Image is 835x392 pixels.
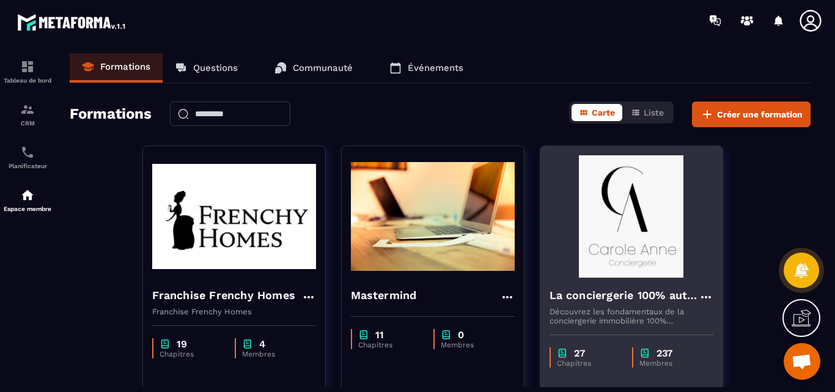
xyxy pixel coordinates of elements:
[152,155,316,278] img: formation-background
[3,179,52,221] a: automationsautomationsEspace membre
[242,338,253,350] img: chapter
[3,205,52,212] p: Espace membre
[20,102,35,117] img: formation
[160,338,171,350] img: chapter
[351,155,515,278] img: formation-background
[242,350,304,358] p: Membres
[441,341,502,349] p: Membres
[152,307,316,316] p: Franchise Frenchy Homes
[358,341,421,349] p: Chapitres
[3,163,52,169] p: Planificateur
[17,11,127,33] img: logo
[3,50,52,93] a: formationformationTableau de bord
[293,62,353,73] p: Communauté
[639,347,650,359] img: chapter
[100,61,150,72] p: Formations
[20,188,35,202] img: automations
[784,343,820,380] a: Ouvrir le chat
[692,102,811,127] button: Créer une formation
[70,53,163,83] a: Formations
[3,120,52,127] p: CRM
[644,108,664,117] span: Liste
[375,329,384,341] p: 11
[358,329,369,341] img: chapter
[717,108,803,120] span: Créer une formation
[259,338,265,350] p: 4
[550,155,713,278] img: formation-background
[592,108,615,117] span: Carte
[441,329,452,341] img: chapter
[458,329,464,341] p: 0
[20,145,35,160] img: scheduler
[557,359,620,368] p: Chapitres
[377,53,476,83] a: Événements
[3,93,52,136] a: formationformationCRM
[550,307,713,325] p: Découvrez les fondamentaux de la conciergerie immobilière 100% automatisée. Cette formation est c...
[262,53,365,83] a: Communauté
[639,359,701,368] p: Membres
[351,287,417,304] h4: Mastermind
[657,347,672,359] p: 237
[152,287,296,304] h4: Franchise Frenchy Homes
[623,104,671,121] button: Liste
[20,59,35,74] img: formation
[3,77,52,84] p: Tableau de bord
[408,62,463,73] p: Événements
[160,350,223,358] p: Chapitres
[3,136,52,179] a: schedulerschedulerPlanificateur
[557,347,568,359] img: chapter
[193,62,238,73] p: Questions
[163,53,250,83] a: Questions
[572,104,622,121] button: Carte
[70,102,152,127] h2: Formations
[550,287,699,304] h4: La conciergerie 100% automatisée
[177,338,187,350] p: 19
[574,347,585,359] p: 27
